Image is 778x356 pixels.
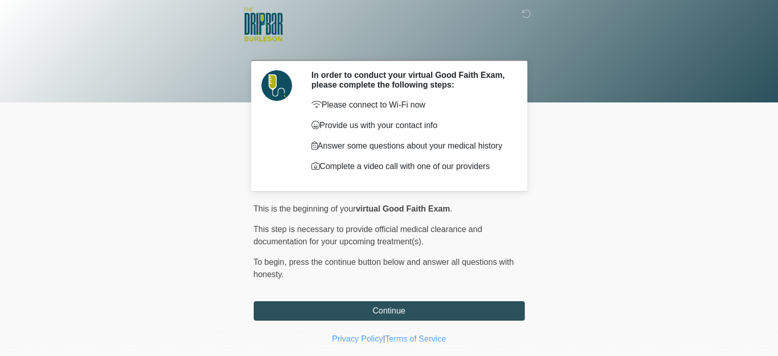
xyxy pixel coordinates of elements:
button: Continue [254,301,525,321]
p: Answer some questions about your medical history [312,140,509,152]
img: The DRIPBaR - Burleson Logo [243,8,283,41]
span: press the continue button below and answer all questions with honesty. [254,258,514,279]
p: Complete a video call with one of our providers [312,160,509,173]
p: Provide us with your contact info [312,119,509,132]
p: Please connect to Wi-Fi now [312,99,509,111]
a: | [383,334,385,343]
span: This is the beginning of your [254,204,356,213]
span: This step is necessary to provide official medical clearance and documentation for your upcoming ... [254,225,482,246]
span: . [450,204,452,213]
h2: In order to conduct your virtual Good Faith Exam, please complete the following steps: [312,70,509,90]
a: Privacy Policy [332,334,383,343]
strong: virtual Good Faith Exam [356,204,450,213]
img: Agent Avatar [261,70,292,101]
a: Terms of Service [385,334,446,343]
span: To begin, [254,258,289,266]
